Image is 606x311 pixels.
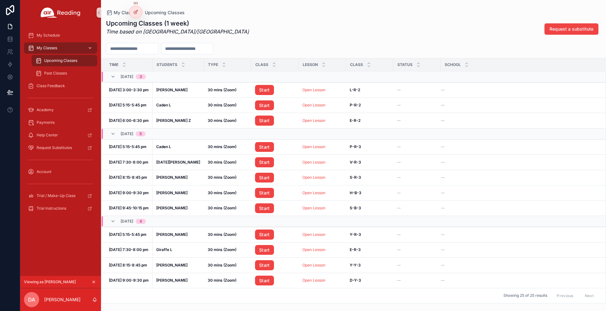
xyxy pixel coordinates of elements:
[24,117,97,128] a: Payments
[208,160,247,165] a: 30 mins (Zoom)
[350,278,361,283] strong: D-Y-3
[441,87,445,93] span: --
[302,103,325,107] a: Open Lesson
[208,118,247,123] a: 30 mins (Zoom)
[441,144,597,149] a: --
[255,62,268,67] span: Class
[397,87,401,93] span: --
[156,263,200,268] a: [PERSON_NAME]
[302,118,325,123] a: Open Lesson
[24,80,97,92] a: Class Feedback
[145,9,185,16] a: Upcoming Classes
[397,247,437,252] a: --
[255,276,295,286] a: Start
[255,157,295,167] a: Start
[302,247,325,252] a: Open Lesson
[441,160,597,165] a: --
[350,62,363,67] span: Class
[109,118,149,123] a: [DATE] 6:00-6:30 pm
[302,103,342,108] a: Open Lesson
[156,103,200,108] a: Caden L
[157,62,177,67] span: Students
[24,42,97,54] a: My Classes
[350,118,360,123] strong: E-R-2
[255,188,295,198] a: Start
[44,71,67,76] span: Past Classes
[109,206,149,211] a: [DATE] 9:45-10:15 pm
[109,62,118,67] span: Time
[397,190,401,195] span: --
[350,144,389,149] a: P-R-3
[441,278,597,283] a: --
[255,116,274,126] a: Start
[397,103,401,108] span: --
[140,74,142,79] div: 3
[37,169,51,174] span: Account
[109,160,149,165] a: [DATE] 7:30-8:00 pm
[32,68,97,79] a: Past Classes
[208,206,247,211] a: 30 mins (Zoom)
[106,9,139,16] a: My Classes
[44,58,77,63] span: Upcoming Classes
[208,263,236,267] strong: 30 mins (Zoom)
[208,278,247,283] a: 30 mins (Zoom)
[121,74,133,79] span: [DATE]
[24,142,97,153] a: Request Substitutes
[109,278,149,283] a: [DATE] 9:00-9:30 pm
[397,263,401,268] span: --
[255,188,274,198] a: Start
[441,232,445,237] span: --
[441,263,597,268] a: --
[302,206,325,210] a: Open Lesson
[255,142,295,152] a: Start
[208,103,236,107] strong: 30 mins (Zoom)
[156,144,200,149] a: Caden L
[441,247,597,252] a: --
[156,278,187,283] strong: [PERSON_NAME]
[397,144,401,149] span: --
[255,173,274,183] a: Start
[397,160,401,165] span: --
[255,230,274,240] a: Start
[255,245,295,255] a: Start
[302,160,325,164] a: Open Lesson
[156,206,187,210] strong: [PERSON_NAME]
[156,232,187,237] strong: [PERSON_NAME]
[350,263,389,268] a: Y-Y-3
[37,45,57,51] span: My Classes
[302,263,325,267] a: Open Lesson
[24,166,97,177] a: Account
[156,160,200,165] a: [DATE][PERSON_NAME]
[109,87,149,92] strong: [DATE] 3:00-3:30 pm
[350,118,389,123] a: E-R-2
[441,247,445,252] span: --
[37,33,60,38] span: My Schedule
[255,203,274,213] a: Start
[109,247,149,252] a: [DATE] 7:30-8:00 pm
[37,145,72,150] span: Request Substitutes
[255,276,274,286] a: Start
[445,62,461,67] span: School
[44,296,80,303] p: [PERSON_NAME]
[156,118,191,123] strong: [PERSON_NAME] Z
[255,100,295,111] a: Start
[109,206,149,210] strong: [DATE] 9:45-10:15 pm
[208,190,236,195] strong: 30 mins (Zoom)
[350,278,389,283] a: D-Y-3
[397,118,401,123] span: --
[441,190,445,195] span: --
[37,83,65,88] span: Class Feedback
[109,232,149,237] a: [DATE] 5:15-5:45 pm
[255,142,274,152] a: Start
[208,144,236,149] strong: 30 mins (Zoom)
[302,263,342,268] a: Open Lesson
[397,263,437,268] a: --
[503,293,547,298] span: Showing 25 of 25 results
[441,190,597,195] a: --
[156,175,187,180] strong: [PERSON_NAME]
[156,118,200,123] a: [PERSON_NAME] Z
[24,203,97,214] a: Trial Instructions
[350,190,361,195] strong: H-B-3
[24,129,97,141] a: Help Center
